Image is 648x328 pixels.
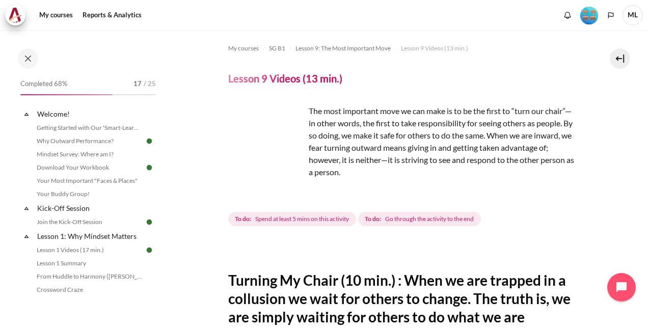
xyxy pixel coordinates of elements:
[255,214,349,224] span: Spend at least 5 mins on this activity
[20,94,113,95] div: 68%
[34,148,145,160] a: Mindset Survey: Where am I?
[5,5,31,25] a: Architeck Architeck
[228,42,259,54] a: My courses
[623,5,643,25] span: ML
[21,231,32,241] span: Collapse
[385,214,474,224] span: Go through the activity to the end
[576,6,602,24] a: Level #4
[365,214,381,224] strong: To do:
[8,8,22,23] img: Architeck
[228,40,576,57] nav: Navigation bar
[34,270,145,283] a: From Huddle to Harmony ([PERSON_NAME]'s Story)
[34,284,145,296] a: Crossword Craze
[228,44,259,53] span: My courses
[560,8,575,23] div: Show notification window with no new notifications
[603,8,618,23] button: Languages
[401,44,468,53] span: Lesson 9 Videos (13 min.)
[79,5,145,25] a: Reports & Analytics
[21,203,32,213] span: Collapse
[295,42,391,54] a: Lesson 9: The Most Important Move
[269,44,285,53] span: SG B1
[144,79,156,89] span: / 25
[34,216,145,228] a: Join the Kick-Off Session
[580,6,598,24] div: Level #4
[34,297,145,309] a: Lesson 1 STAR Application
[295,44,391,53] span: Lesson 9: The Most Important Move
[34,135,145,147] a: Why Outward Performance?
[34,244,145,256] a: Lesson 1 Videos (17 min.)
[228,210,483,228] div: Completion requirements for Lesson 9 Videos (13 min.)
[36,201,145,215] a: Kick-Off Session
[235,214,251,224] strong: To do:
[145,217,154,227] img: Done
[145,163,154,172] img: Done
[580,7,598,24] img: Level #4
[36,107,145,121] a: Welcome!
[145,245,154,255] img: Done
[34,257,145,269] a: Lesson 1 Summary
[21,109,32,119] span: Collapse
[20,79,67,89] span: Completed 68%
[34,122,145,134] a: Getting Started with Our 'Smart-Learning' Platform
[228,105,576,178] p: The most important move we can make is to be the first to “turn our chair”—in other words, the fi...
[34,188,145,200] a: Your Buddy Group!
[623,5,643,25] a: User menu
[36,229,145,243] a: Lesson 1: Why Mindset Matters
[269,42,285,54] a: SG B1
[145,136,154,146] img: Done
[133,79,142,89] span: 17
[401,42,468,54] a: Lesson 9 Videos (13 min.)
[34,175,145,187] a: Your Most Important "Faces & Places"
[36,5,76,25] a: My courses
[228,105,305,181] img: sf
[228,72,342,85] h4: Lesson 9 Videos (13 min.)
[34,161,145,174] a: Download Your Workbook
